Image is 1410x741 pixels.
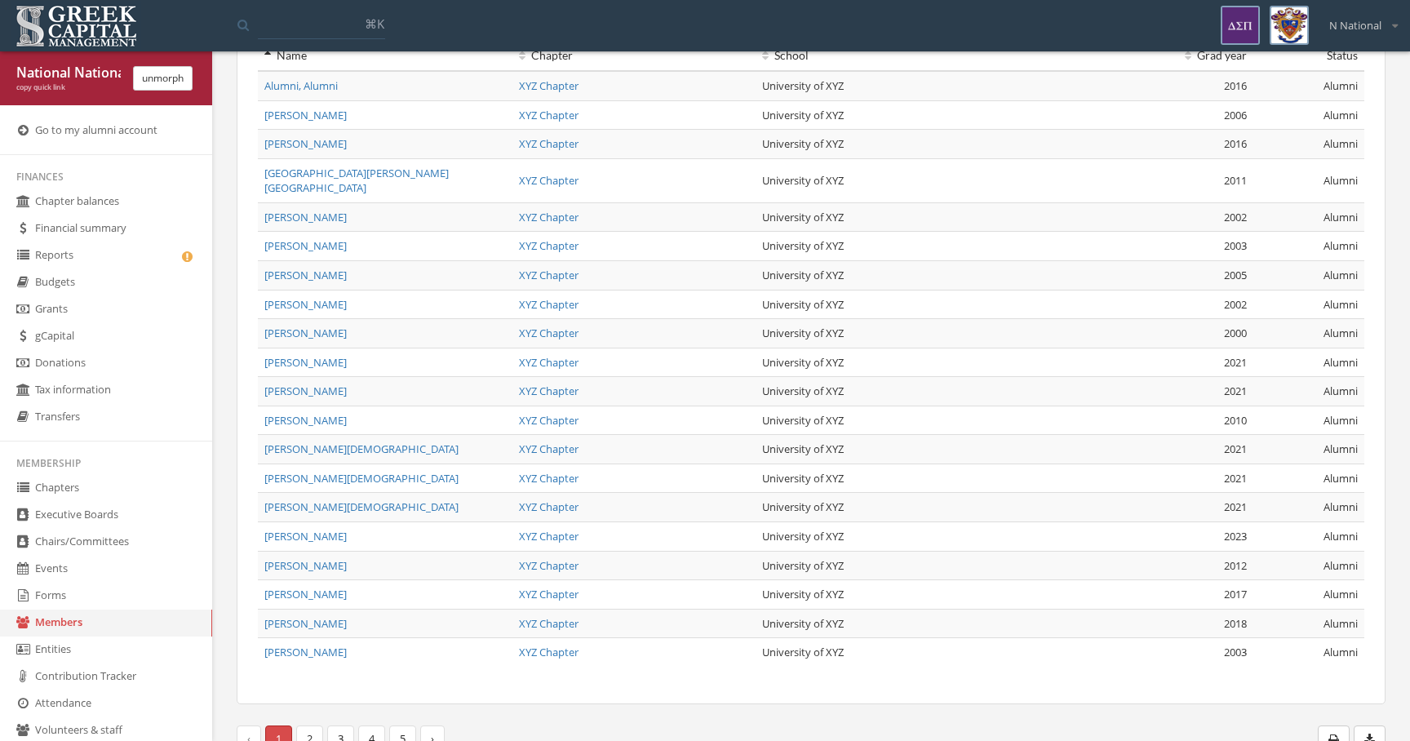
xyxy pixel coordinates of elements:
a: XYZ Chapter [519,173,579,188]
td: University of XYZ [756,609,1088,638]
td: Alumni [1253,551,1364,580]
span: N National [1329,18,1381,33]
td: University of XYZ [756,130,1088,159]
a: XYZ Chapter [519,136,579,151]
th: Chapter [512,41,756,71]
span: [PERSON_NAME] [264,558,347,573]
td: Alumni [1253,130,1364,159]
td: 2010 [1088,406,1253,435]
a: [PERSON_NAME][DEMOGRAPHIC_DATA] [264,471,459,486]
td: University of XYZ [756,158,1088,202]
a: [PERSON_NAME] [264,645,347,659]
a: [PERSON_NAME][DEMOGRAPHIC_DATA] [264,441,459,456]
td: University of XYZ [756,464,1088,493]
a: XYZ Chapter [519,499,579,514]
td: University of XYZ [756,435,1088,464]
td: 2023 [1088,522,1253,552]
td: Alumni [1253,100,1364,130]
a: XYZ Chapter [519,384,579,398]
td: 2016 [1088,130,1253,159]
td: University of XYZ [756,638,1088,667]
a: XYZ Chapter [519,297,579,312]
a: XYZ Chapter [519,441,579,456]
a: XYZ Chapter [519,471,579,486]
a: [PERSON_NAME] [264,136,347,151]
a: [PERSON_NAME] [264,384,347,398]
a: XYZ Chapter [519,355,579,370]
span: Alumni, Alumni [264,78,338,93]
td: 2018 [1088,609,1253,638]
th: Status [1253,41,1364,71]
td: University of XYZ [756,406,1088,435]
th: Grad year [1088,41,1253,71]
span: ⌘K [365,16,384,32]
div: National National [16,64,121,82]
a: XYZ Chapter [519,326,579,340]
a: XYZ Chapter [519,268,579,282]
a: [GEOGRAPHIC_DATA][PERSON_NAME][GEOGRAPHIC_DATA] [264,166,449,196]
td: 2003 [1088,638,1253,667]
td: 2021 [1088,435,1253,464]
td: University of XYZ [756,100,1088,130]
a: [PERSON_NAME][DEMOGRAPHIC_DATA] [264,499,459,514]
a: [PERSON_NAME] [264,413,347,428]
td: University of XYZ [756,493,1088,522]
span: [PERSON_NAME] [264,355,347,370]
td: University of XYZ [756,551,1088,580]
a: [PERSON_NAME] [264,108,347,122]
span: [PERSON_NAME] [264,616,347,631]
td: University of XYZ [756,260,1088,290]
a: XYZ Chapter [519,645,579,659]
td: 2021 [1088,464,1253,493]
a: [PERSON_NAME] [264,529,347,544]
a: XYZ Chapter [519,413,579,428]
td: Alumni [1253,580,1364,610]
a: XYZ Chapter [519,558,579,573]
a: XYZ Chapter [519,529,579,544]
td: Alumni [1253,464,1364,493]
a: [PERSON_NAME] [264,326,347,340]
td: 2012 [1088,551,1253,580]
td: Alumni [1253,202,1364,232]
button: unmorph [133,66,193,91]
td: Alumni [1253,260,1364,290]
td: 2016 [1088,71,1253,100]
a: [PERSON_NAME] [264,587,347,601]
a: [PERSON_NAME] [264,238,347,253]
td: University of XYZ [756,522,1088,552]
div: N National [1319,6,1398,33]
td: 2002 [1088,290,1253,319]
td: Alumni [1253,493,1364,522]
td: 2003 [1088,232,1253,261]
td: University of XYZ [756,232,1088,261]
td: Alumni [1253,406,1364,435]
td: Alumni [1253,609,1364,638]
a: XYZ Chapter [519,78,579,93]
td: University of XYZ [756,348,1088,377]
a: XYZ Chapter [519,238,579,253]
td: 2017 [1088,580,1253,610]
td: Alumni [1253,348,1364,377]
a: [PERSON_NAME] [264,210,347,224]
td: 2011 [1088,158,1253,202]
td: Alumni [1253,71,1364,100]
td: University of XYZ [756,202,1088,232]
td: 2005 [1088,260,1253,290]
td: Alumni [1253,435,1364,464]
td: University of XYZ [756,290,1088,319]
span: [PERSON_NAME] [264,297,347,312]
td: Alumni [1253,638,1364,667]
td: University of XYZ [756,71,1088,100]
a: XYZ Chapter [519,587,579,601]
a: XYZ Chapter [519,616,579,631]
